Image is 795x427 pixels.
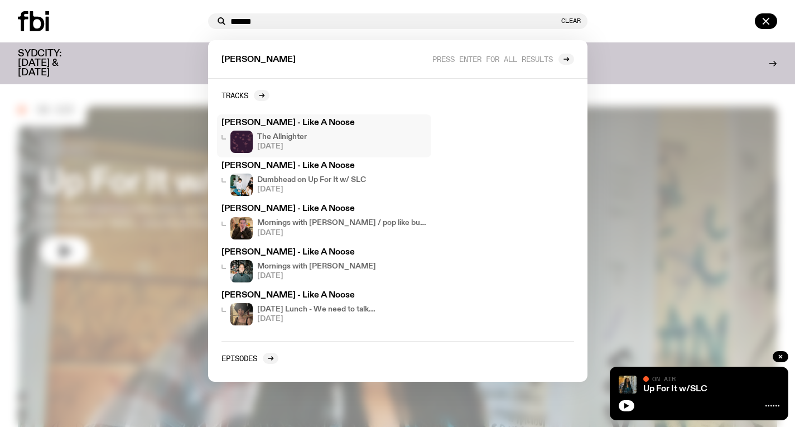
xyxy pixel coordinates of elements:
[652,375,676,382] span: On Air
[221,119,427,127] h3: [PERSON_NAME] - Like A Noose
[217,200,431,243] a: [PERSON_NAME] - Like A NooseA picture of Jim in the fbi.radio studio, with their hands against th...
[257,263,376,270] h4: Mornings with [PERSON_NAME]
[257,306,375,313] h4: [DATE] Lunch - We need to talk...
[221,56,296,64] span: [PERSON_NAME]
[432,55,553,63] span: Press enter for all results
[217,157,431,200] a: [PERSON_NAME] - Like A Noosedumbhead 4 slcDumbhead on Up For It w/ SLC[DATE]
[221,90,269,101] a: Tracks
[221,248,427,257] h3: [PERSON_NAME] - Like A Noose
[217,244,431,287] a: [PERSON_NAME] - Like A NooseRadio presenter Ben Hansen sits in front of a wall of photos and an f...
[221,162,427,170] h3: [PERSON_NAME] - Like A Noose
[257,133,307,141] h4: The Allnighter
[257,219,427,227] h4: Mornings with [PERSON_NAME] / pop like bubble gum
[230,260,253,282] img: Radio presenter Ben Hansen sits in front of a wall of photos and an fbi radio sign. Film photo. B...
[18,49,89,78] h3: SYDCITY: [DATE] & [DATE]
[643,385,707,394] a: Up For It w/SLC
[221,353,278,364] a: Episodes
[561,18,581,24] button: Clear
[257,272,376,280] span: [DATE]
[221,205,427,213] h3: [PERSON_NAME] - Like A Noose
[257,186,366,193] span: [DATE]
[217,114,431,157] a: [PERSON_NAME] - Like A NooseThe Allnighter[DATE]
[230,217,253,239] img: A picture of Jim in the fbi.radio studio, with their hands against their cheeks and a surprised e...
[221,354,257,362] h2: Episodes
[432,54,574,65] a: Press enter for all results
[619,376,637,394] img: Ify - a Brown Skin girl with black braided twists, looking up to the side with her tongue stickin...
[221,291,427,300] h3: [PERSON_NAME] - Like A Noose
[257,229,427,237] span: [DATE]
[230,174,253,196] img: dumbhead 4 slc
[257,315,375,323] span: [DATE]
[221,91,248,99] h2: Tracks
[257,143,307,150] span: [DATE]
[217,287,431,330] a: [PERSON_NAME] - Like A Noose[DATE] Lunch - We need to talk...[DATE]
[257,176,366,184] h4: Dumbhead on Up For It w/ SLC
